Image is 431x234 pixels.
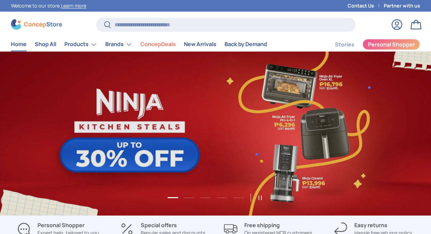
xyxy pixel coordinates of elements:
a: Home [11,38,27,51]
a: Shop All [35,38,56,51]
summary: Products [60,38,101,51]
img: ConcepStore [11,19,62,30]
a: Products [64,38,97,51]
a: New Arrivals [184,38,216,51]
strong: Easy returns [354,221,387,229]
a: Contact Us [348,2,384,10]
strong: Personal Shopper [37,221,84,229]
nav: Primary [11,38,267,51]
summary: Brands [101,38,136,51]
strong: Free shipping [244,221,280,229]
a: Learn more [61,2,86,9]
a: Stories [335,38,354,51]
span: Personal Shopper [368,42,415,47]
a: Partner with us [384,2,420,10]
nav: Secondary [319,38,420,51]
a: ConcepDeals [140,38,176,51]
a: Personal Shopper [363,39,420,50]
strong: Special offers [141,221,177,229]
p: Welcome to our store. [11,2,86,10]
a: Back by Demand [225,38,267,51]
a: Brands [105,38,132,51]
